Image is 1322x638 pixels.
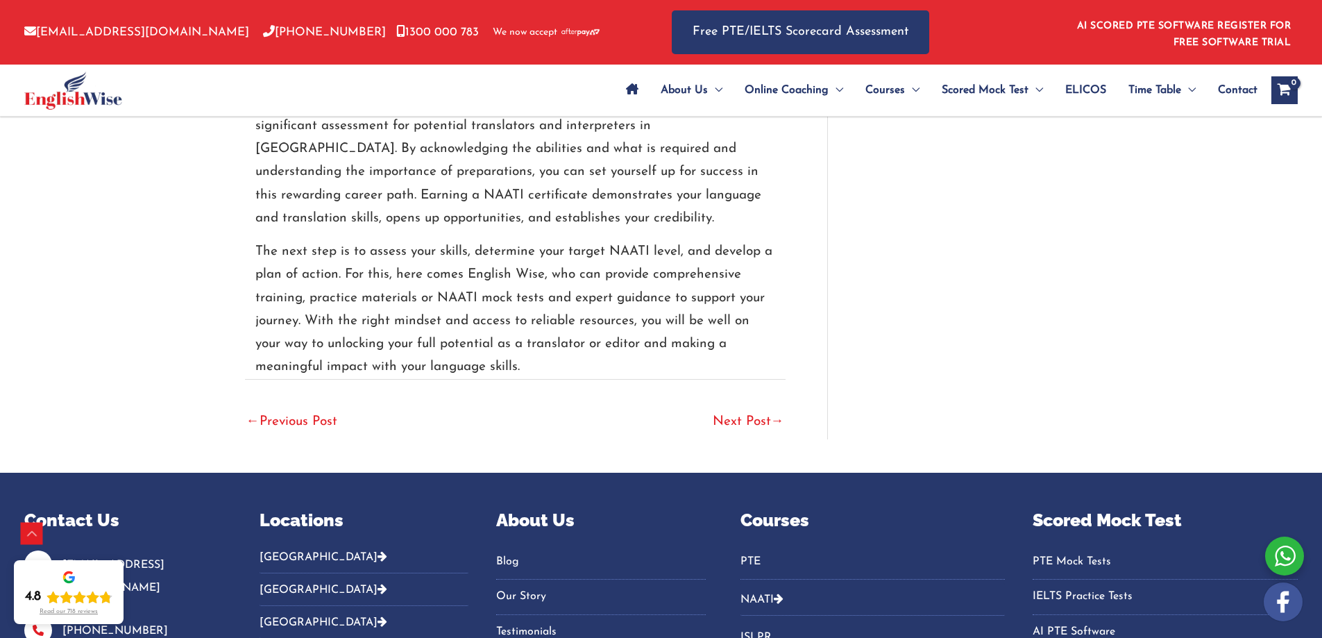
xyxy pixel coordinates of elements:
span: Menu Toggle [829,66,843,115]
a: About UsMenu Toggle [650,66,734,115]
a: IELTS Practice Tests [1033,585,1298,608]
button: [GEOGRAPHIC_DATA] [260,573,468,606]
a: Previous Post [246,408,337,438]
a: PTE Mock Tests [1033,551,1298,573]
a: [EMAIL_ADDRESS][DOMAIN_NAME] [62,560,164,594]
nav: Post navigation [245,379,786,439]
span: Menu Toggle [1181,66,1196,115]
span: ← [246,415,260,428]
a: Contact [1207,66,1257,115]
a: CoursesMenu Toggle [854,66,931,115]
p: Courses [740,507,1006,534]
span: Contact [1218,66,1257,115]
a: 1300 000 783 [396,26,479,38]
a: [PHONE_NUMBER] [263,26,386,38]
a: [PHONE_NUMBER] [62,626,168,637]
span: Time Table [1128,66,1181,115]
p: Locations [260,507,468,534]
span: Online Coaching [745,66,829,115]
span: Menu Toggle [905,66,920,115]
a: Blog [496,551,705,573]
button: NAATI [740,583,1006,616]
span: Scored Mock Test [942,66,1028,115]
span: Courses [865,66,905,115]
p: The next step is to assess your skills, determine your target NAATI level, and develop a plan of ... [255,240,775,379]
div: Read our 718 reviews [40,608,98,616]
img: Afterpay-Logo [561,28,600,36]
span: ELICOS [1065,66,1106,115]
a: NAATI [740,594,774,605]
a: PTE [740,551,1006,573]
p: Scored Mock Test [1033,507,1298,534]
span: → [771,415,784,428]
div: 4.8 [25,589,41,605]
a: Next Post [713,408,784,438]
a: Free PTE/IELTS Scorecard Assessment [672,10,929,54]
a: Time TableMenu Toggle [1117,66,1207,115]
span: About Us [661,66,708,115]
p: From this guide, we got the overall information about the NAATI CCL exam, which is a significant ... [255,92,775,230]
img: white-facebook.png [1264,582,1303,621]
nav: Site Navigation: Main Menu [615,66,1257,115]
a: Our Story [496,585,705,608]
a: Online CoachingMenu Toggle [734,66,854,115]
nav: Menu [740,551,1006,580]
a: ELICOS [1054,66,1117,115]
span: We now accept [493,26,557,40]
a: View Shopping Cart, empty [1271,76,1298,104]
aside: Header Widget 1 [1069,10,1298,55]
div: Rating: 4.8 out of 5 [25,589,112,605]
a: AI SCORED PTE SOFTWARE REGISTER FOR FREE SOFTWARE TRIAL [1077,21,1291,48]
a: [EMAIL_ADDRESS][DOMAIN_NAME] [24,26,249,38]
button: [GEOGRAPHIC_DATA] [260,551,468,573]
img: cropped-ew-logo [24,72,122,110]
span: Menu Toggle [708,66,722,115]
p: About Us [496,507,705,534]
a: Scored Mock TestMenu Toggle [931,66,1054,115]
p: Contact Us [24,507,225,534]
span: Menu Toggle [1028,66,1043,115]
